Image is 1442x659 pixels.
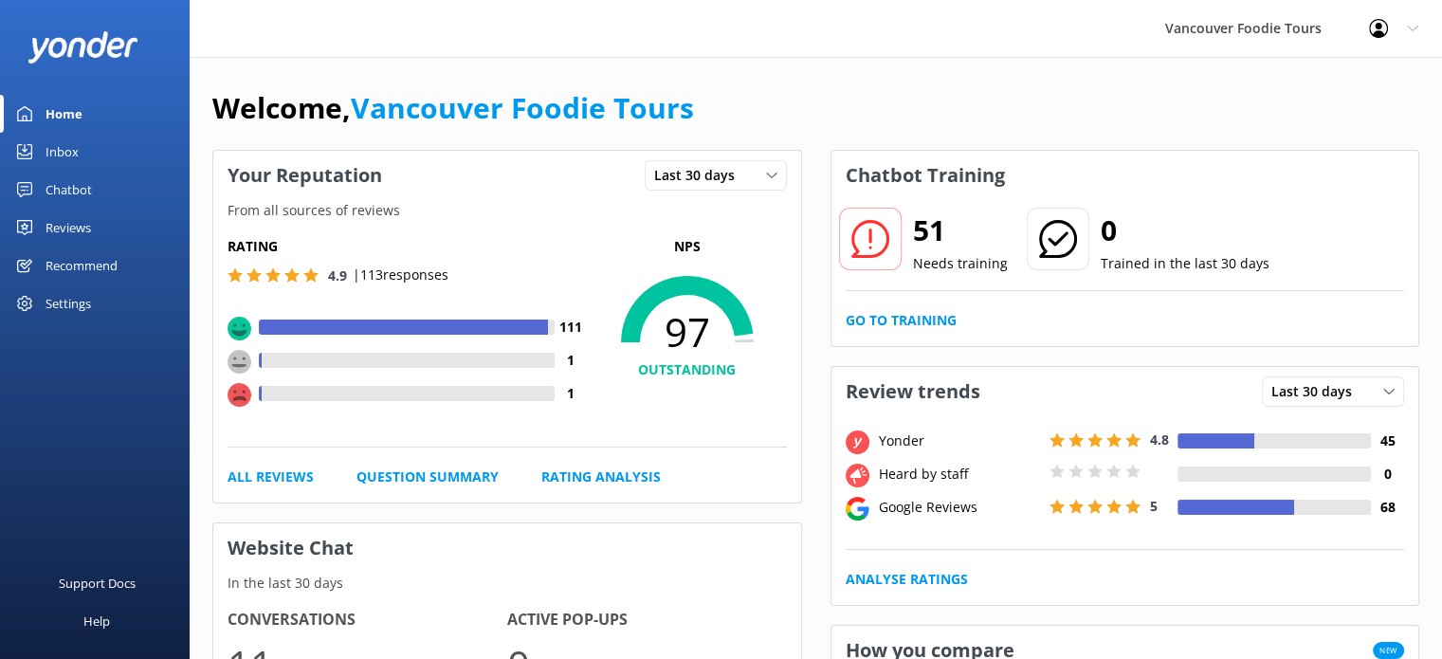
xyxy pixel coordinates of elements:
[1373,642,1404,659] span: New
[228,467,314,487] a: All Reviews
[654,165,746,186] span: Last 30 days
[1150,430,1169,448] span: 4.8
[213,523,801,573] h3: Website Chat
[1101,253,1269,274] p: Trained in the last 30 days
[1271,381,1363,402] span: Last 30 days
[1371,464,1404,485] h4: 0
[1101,208,1269,253] h2: 0
[846,310,957,331] a: Go to Training
[588,308,787,356] span: 97
[507,608,787,632] h4: Active Pop-ups
[212,85,694,131] h1: Welcome,
[831,367,995,416] h3: Review trends
[46,284,91,322] div: Settings
[846,569,968,590] a: Analyse Ratings
[555,317,588,338] h4: 111
[83,602,110,640] div: Help
[228,608,507,632] h4: Conversations
[46,133,79,171] div: Inbox
[555,383,588,404] h4: 1
[356,467,499,487] a: Question Summary
[1371,497,1404,518] h4: 68
[555,350,588,371] h4: 1
[213,573,801,594] p: In the last 30 days
[874,430,1045,451] div: Yonder
[874,497,1045,518] div: Google Reviews
[228,236,588,257] h5: Rating
[46,209,91,247] div: Reviews
[913,208,1008,253] h2: 51
[328,266,347,284] span: 4.9
[541,467,661,487] a: Rating Analysis
[874,464,1045,485] div: Heard by staff
[59,564,136,602] div: Support Docs
[213,200,801,221] p: From all sources of reviews
[831,151,1019,200] h3: Chatbot Training
[1150,497,1158,515] span: 5
[46,171,92,209] div: Chatbot
[1371,430,1404,451] h4: 45
[46,95,82,133] div: Home
[28,31,137,63] img: yonder-white-logo.png
[588,359,787,380] h4: OUTSTANDING
[913,253,1008,274] p: Needs training
[588,236,787,257] p: NPS
[213,151,396,200] h3: Your Reputation
[46,247,118,284] div: Recommend
[351,88,694,127] a: Vancouver Foodie Tours
[353,265,448,285] p: | 113 responses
